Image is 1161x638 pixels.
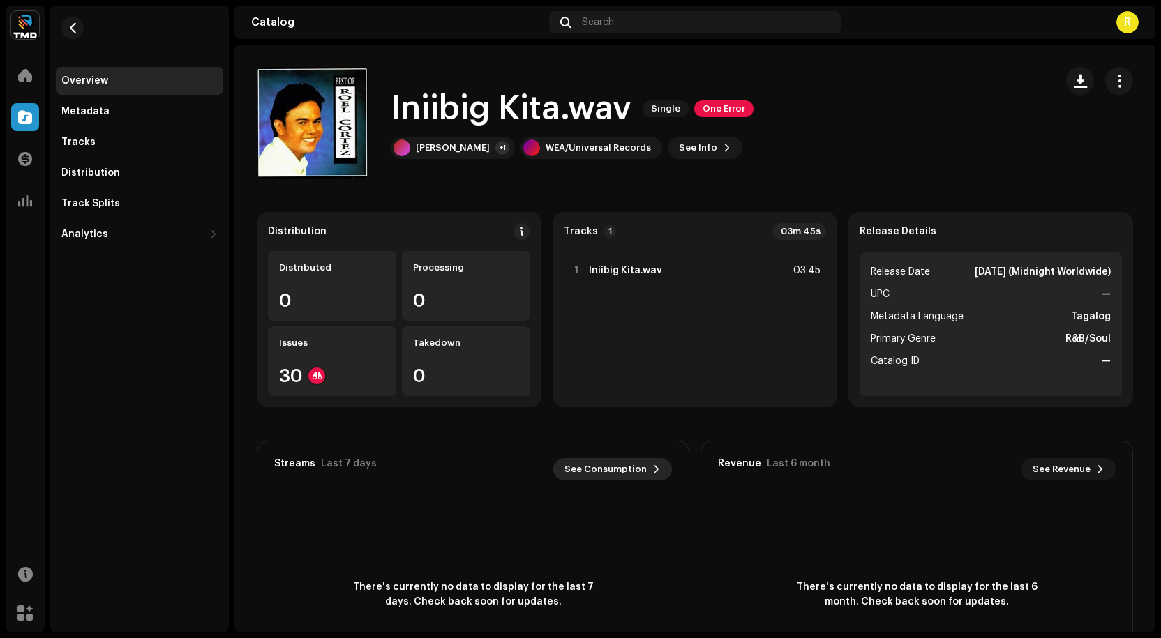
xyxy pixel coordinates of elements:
span: Metadata Language [871,308,964,325]
div: Catalog [251,17,544,28]
div: Overview [61,75,108,86]
span: Search [582,17,614,28]
div: Distribution [61,167,120,179]
div: Distributed [279,262,385,273]
div: Track Splits [61,198,120,209]
strong: [DATE] (Midnight Worldwide) [975,264,1111,280]
img: 622bc8f8-b98b-49b5-8c6c-3a84fb01c0a0 [11,11,39,39]
span: Release Date [871,264,930,280]
span: There's currently no data to display for the last 6 month. Check back soon for updates. [791,580,1042,609]
p-badge: 1 [604,225,616,238]
div: 03:45 [790,262,821,279]
div: Distribution [268,226,327,237]
re-m-nav-item: Distribution [56,159,223,187]
re-m-nav-item: Metadata [56,98,223,126]
re-m-nav-item: Track Splits [56,190,223,218]
span: UPC [871,286,890,303]
button: See Consumption [553,458,672,480]
span: See Info [679,134,717,162]
div: Metadata [61,106,110,117]
div: +1 [495,141,509,155]
button: See Info [668,137,742,159]
re-m-nav-item: Tracks [56,128,223,156]
span: One Error [694,100,754,117]
strong: — [1102,353,1111,370]
div: Takedown [413,337,519,349]
div: [PERSON_NAME] [416,142,490,153]
div: 03m 45s [772,223,826,240]
span: Catalog ID [871,353,920,370]
span: Primary Genre [871,331,936,347]
strong: R&B/Soul [1065,331,1111,347]
div: Last 7 days [321,458,377,469]
div: Processing [413,262,519,273]
span: Single [643,100,689,117]
strong: Tagalog [1071,308,1111,325]
div: Last 6 month [767,458,830,469]
re-m-nav-item: Overview [56,67,223,95]
span: See Revenue [1033,455,1091,483]
button: See Revenue [1021,458,1116,480]
strong: Release Details [860,226,936,237]
re-m-nav-dropdown: Analytics [56,220,223,248]
h1: Iniibig Kita.wav [391,86,631,131]
div: WEA/Universal Records [546,142,651,153]
div: Analytics [61,229,108,240]
strong: Tracks [564,226,598,237]
div: Revenue [718,458,761,469]
span: There's currently no data to display for the last 7 days. Check back soon for updates. [347,580,599,609]
div: Streams [274,458,315,469]
span: See Consumption [564,455,647,483]
div: Issues [279,337,385,349]
strong: Iniibig Kita.wav [589,265,662,276]
div: R [1116,11,1139,33]
div: Tracks [61,137,96,148]
strong: — [1102,286,1111,303]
